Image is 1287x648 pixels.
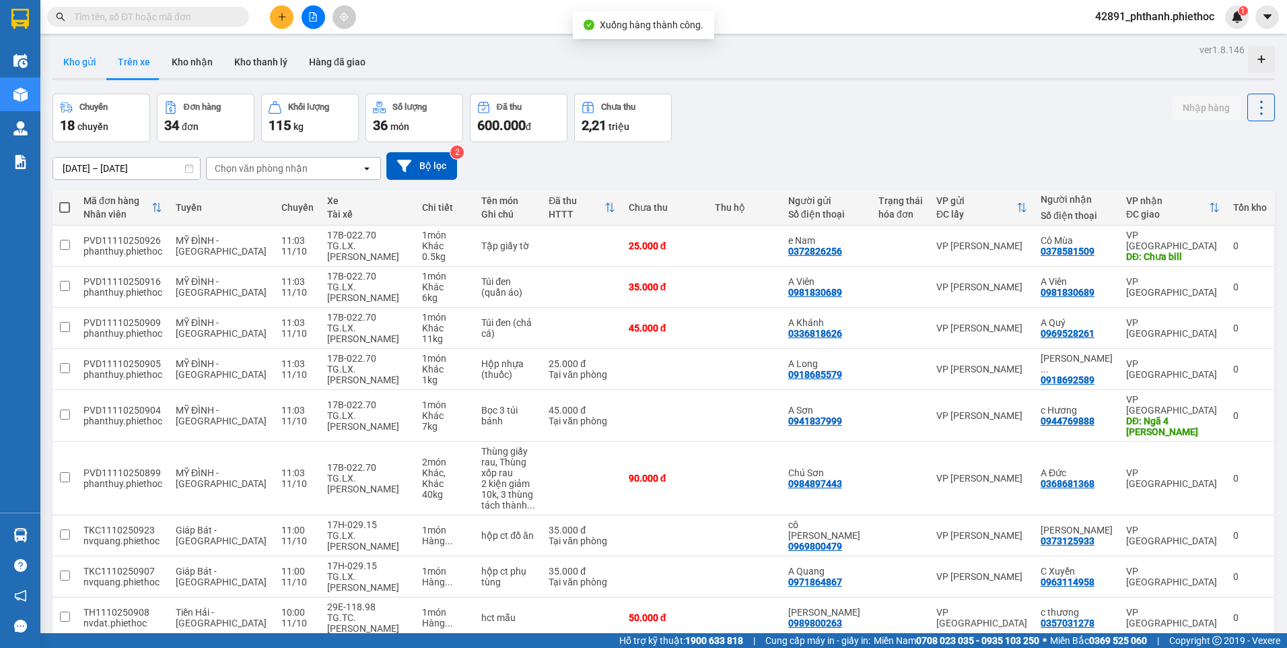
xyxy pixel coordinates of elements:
div: Chưa thu [601,102,635,112]
button: Hàng đã giao [298,46,376,78]
div: Tại văn phòng [549,577,615,587]
div: 11 kg [422,333,468,344]
div: 1 món [422,271,468,282]
button: Trên xe [107,46,161,78]
div: PVD11110250905 [83,358,162,369]
span: 42891_phthanh.phiethoc [1084,8,1225,25]
div: nvquang.phiethoc [83,577,162,587]
div: 50.000 đ [629,612,701,623]
div: 1 món [422,607,468,618]
div: 0971864867 [788,577,842,587]
div: Tại văn phòng [549,369,615,380]
span: chuyến [77,121,108,132]
th: Toggle SortBy [77,190,169,226]
span: 115 [269,117,291,133]
div: Chọn văn phòng nhận [215,162,308,175]
div: TH1110250908 [83,607,162,618]
div: 0918692589 [1041,375,1094,385]
button: Kho nhận [161,46,223,78]
span: 36 [373,117,388,133]
span: MỸ ĐÌNH - [GEOGRAPHIC_DATA] [176,405,267,426]
span: ⚪️ [1043,638,1047,643]
button: aim [333,5,356,29]
span: ... [527,500,535,511]
span: món [390,121,409,132]
span: 600.000 [477,117,526,133]
div: Nguyễn Cẩm Bình [1041,353,1113,375]
div: Hàng thông thường [422,536,468,546]
div: TG.LX.[PERSON_NAME] [327,282,409,303]
div: Tạo kho hàng mới [1248,46,1275,73]
div: 0984897443 [788,478,842,489]
div: Thu hộ [715,202,775,213]
div: 11/10 [281,246,314,257]
div: 0372826256 [788,246,842,257]
div: Chi tiết [422,202,468,213]
button: Đơn hàng34đơn [157,94,254,142]
div: Hàng thông thường [422,618,468,628]
div: Người gửi [788,195,865,206]
div: Tồn kho [1233,202,1267,213]
div: DĐ: Chưa bill [1126,251,1220,262]
div: VP [GEOGRAPHIC_DATA] [1126,276,1220,298]
input: Tìm tên, số ĐT hoặc mã đơn [74,9,233,24]
img: icon-new-feature [1231,11,1243,23]
div: VP [PERSON_NAME] [936,240,1027,251]
div: phanthuy.phiethoc [83,478,162,489]
div: Trạng thái [878,195,923,206]
div: Chị Vân [788,607,865,618]
span: Giáp Bát - [GEOGRAPHIC_DATA] [176,525,267,546]
div: A Quý [1041,317,1113,328]
div: 35.000 đ [629,282,701,292]
div: TG.LX.[PERSON_NAME] [327,473,409,494]
th: Toggle SortBy [1119,190,1226,226]
button: Kho gửi [53,46,107,78]
button: Chuyến18chuyến [53,94,150,142]
div: HTTT [549,209,604,220]
div: Tên món [481,195,535,206]
div: 1 món [422,230,468,240]
div: 11/10 [281,618,314,628]
div: 6 kg [422,292,468,303]
div: 11:03 [281,405,314,416]
div: 90.000 đ [629,473,701,484]
div: phanthuy.phiethoc [83,328,162,339]
div: 0941837999 [788,416,842,426]
div: Chú Sơn [788,467,865,478]
div: VP [PERSON_NAME] [936,282,1027,292]
span: | [753,633,755,648]
div: ĐC giao [1126,209,1209,220]
span: file-add [308,12,318,22]
div: Người nhận [1041,194,1113,205]
div: 0 [1233,571,1267,582]
div: 10:00 [281,607,314,618]
div: 11:03 [281,317,314,328]
div: 17H-029.15 [327,519,409,530]
button: Số lượng36món [366,94,463,142]
div: 0 [1233,240,1267,251]
div: 0 [1233,364,1267,375]
div: VP [GEOGRAPHIC_DATA] [1126,358,1220,380]
div: 45.000 đ [629,323,701,333]
strong: 0708 023 035 - 0935 103 250 [916,635,1039,646]
span: đơn [182,121,199,132]
span: check-circle [584,20,594,30]
div: 0378581509 [1041,246,1094,257]
div: 1 món [422,312,468,323]
div: VP [GEOGRAPHIC_DATA] [1126,317,1220,339]
th: Toggle SortBy [542,190,621,226]
div: 0 [1233,530,1267,541]
div: 0981830689 [788,287,842,298]
span: ... [1041,364,1049,375]
span: Miền Bắc [1050,633,1147,648]
div: Hàng thông thường [422,577,468,587]
div: VP [GEOGRAPHIC_DATA] [1126,566,1220,587]
div: Đã thu [549,195,604,206]
div: 35.000 đ [549,566,615,577]
div: 17B-022.70 [327,399,409,410]
div: phanthuy.phiethoc [83,416,162,426]
div: TG.LX.[PERSON_NAME] [327,240,409,262]
div: 11/10 [281,577,314,587]
span: caret-down [1261,11,1274,23]
div: Túi đen (chả cá) [481,317,535,339]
